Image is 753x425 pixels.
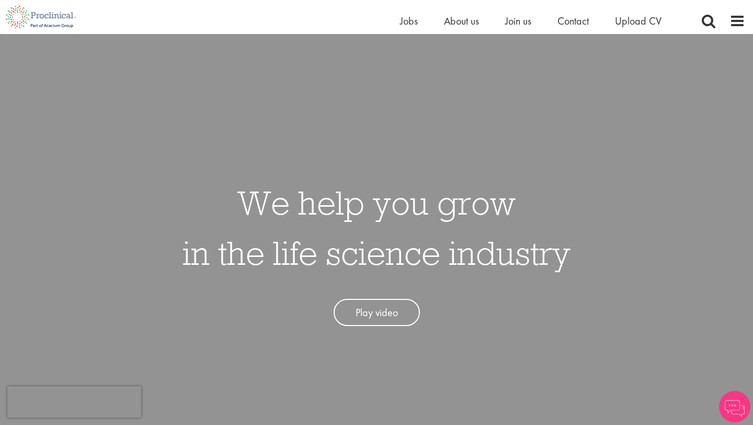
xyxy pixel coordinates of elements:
a: Jobs [400,14,418,28]
h1: We help you grow in the life science industry [182,177,571,278]
a: Join us [505,14,531,28]
a: Contact [557,14,589,28]
img: Chatbot [719,391,750,422]
a: Play video [334,299,420,327]
a: About us [444,14,479,28]
a: Upload CV [615,14,661,28]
